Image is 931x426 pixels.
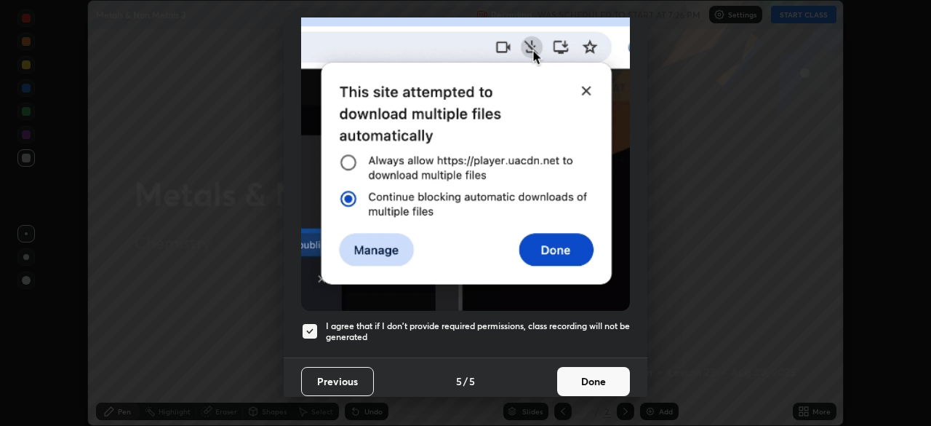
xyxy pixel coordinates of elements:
h4: 5 [456,374,462,389]
h5: I agree that if I don't provide required permissions, class recording will not be generated [326,320,630,343]
h4: / [463,374,468,389]
button: Done [557,367,630,396]
button: Previous [301,367,374,396]
h4: 5 [469,374,475,389]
